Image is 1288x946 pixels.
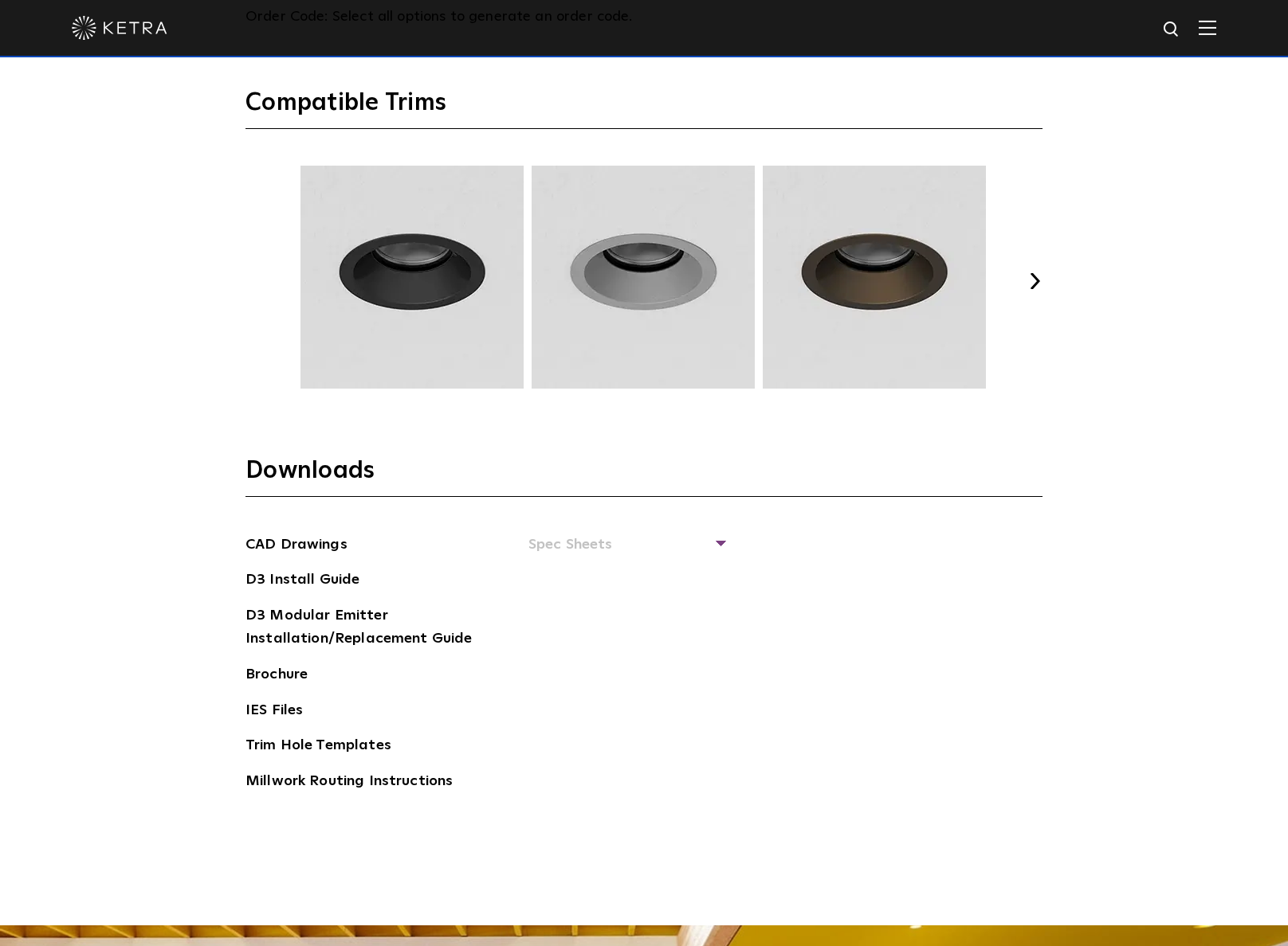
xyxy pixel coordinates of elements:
img: TRM003.webp [529,166,757,389]
a: D3 Install Guide [245,569,359,594]
a: CAD Drawings [245,534,348,559]
h3: Downloads [245,455,1043,497]
img: TRM004.webp [760,166,988,389]
a: D3 Modular Emitter Installation/Replacement Guide [245,604,485,653]
a: IES Files [245,699,303,725]
a: Trim Hole Templates [245,734,391,760]
img: Hamburger%20Nav.svg [1199,20,1216,35]
img: ketra-logo-2019-white [72,16,167,40]
img: search icon [1162,20,1182,40]
h3: Compatible Trims [245,88,1043,129]
a: Millwork Routing Instructions [245,770,453,795]
button: Next [1027,273,1043,289]
a: Brochure [245,663,308,689]
img: TRM002.webp [298,166,526,389]
span: Spec Sheets [528,534,724,569]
